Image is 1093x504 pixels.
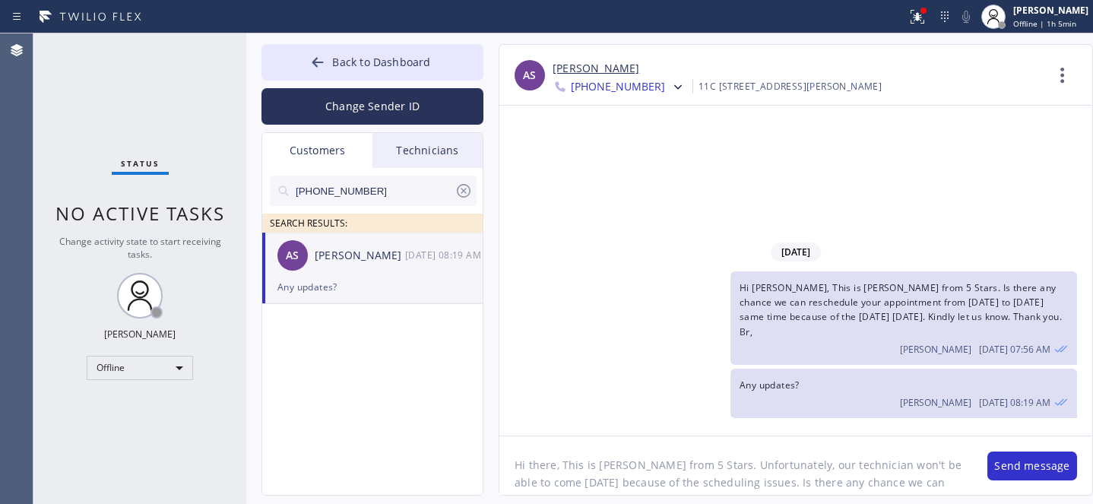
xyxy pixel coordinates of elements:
a: [PERSON_NAME] [553,60,639,78]
span: [DATE] 08:19 AM [979,396,1050,409]
span: SEARCH RESULTS: [270,217,347,230]
textarea: Hi there, This is [PERSON_NAME] from 5 Stars. Unfortunately, our technician won't be able to come... [499,436,972,495]
div: Any updates? [277,278,467,296]
div: 08/29/2025 9:19 AM [405,246,484,264]
span: [PHONE_NUMBER] [571,79,665,97]
div: [PERSON_NAME] [1013,4,1088,17]
button: Send message [987,452,1077,480]
span: [PERSON_NAME] [900,343,971,356]
div: 08/29/2025 9:56 AM [730,271,1077,365]
span: [DATE] [771,242,821,262]
span: Hi [PERSON_NAME], This is [PERSON_NAME] from 5 Stars. Is there any chance we can reschedule your ... [740,281,1062,338]
div: Technicians [372,133,483,168]
span: Back to Dashboard [332,55,430,69]
div: Customers [262,133,372,168]
span: Change activity state to start receiving tasks. [59,235,221,261]
span: Status [121,158,160,169]
button: Mute [955,6,977,27]
button: Back to Dashboard [261,44,483,81]
div: 08/29/2025 9:19 AM [730,369,1077,418]
span: AS [286,247,299,265]
div: 11C [STREET_ADDRESS][PERSON_NAME] [699,78,882,95]
span: Offline | 1h 5min [1013,18,1076,29]
div: Offline [87,356,193,380]
span: [DATE] 07:56 AM [979,343,1050,356]
span: Any updates? [740,379,800,391]
div: [PERSON_NAME] [104,328,176,341]
span: AS [523,67,536,84]
button: Change Sender ID [261,88,483,125]
span: [PERSON_NAME] [900,396,971,409]
div: [PERSON_NAME] [315,247,405,265]
input: Search [294,176,455,206]
span: No active tasks [55,201,225,226]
